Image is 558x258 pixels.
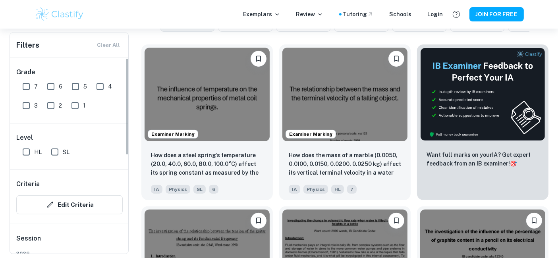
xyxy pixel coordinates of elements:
[16,195,123,214] button: Edit Criteria
[286,131,336,138] span: Examiner Marking
[59,101,62,110] span: 2
[450,8,463,21] button: Help and Feedback
[417,44,548,200] a: ThumbnailWant full marks on yourIA? Get expert feedback from an IB examiner!
[16,40,39,51] h6: Filters
[16,67,123,77] h6: Grade
[243,10,280,19] p: Exemplars
[343,10,374,19] a: Tutoring
[251,213,266,229] button: Please log in to bookmark exemplars
[209,185,218,194] span: 6
[16,234,123,250] h6: Session
[282,48,407,141] img: Physics IA example thumbnail: How does the mass of a marble (0.0050, 0
[526,213,542,229] button: Please log in to bookmark exemplars
[35,6,85,22] img: Clastify logo
[34,82,38,91] span: 7
[148,131,198,138] span: Examiner Marking
[145,48,270,141] img: Physics IA example thumbnail: How does a steel spring’s temperature (2
[34,148,42,156] span: HL
[166,185,190,194] span: Physics
[16,250,123,257] span: 2026
[151,151,263,178] p: How does a steel spring’s temperature (20.0, 40.0, 60.0, 80.0, 100.0°C) affect its spring constan...
[289,151,401,178] p: How does the mass of a marble (0.0050, 0.0100, 0.0150, 0.0200, 0.0250 kg) affect its vertical ter...
[63,148,70,156] span: SL
[251,51,266,67] button: Please log in to bookmark exemplars
[141,44,273,200] a: Examiner MarkingPlease log in to bookmark exemplarsHow does a steel spring’s temperature (20.0, 4...
[279,44,411,200] a: Examiner MarkingPlease log in to bookmark exemplarsHow does the mass of a marble (0.0050, 0.0100,...
[331,185,344,194] span: HL
[83,101,85,110] span: 1
[16,133,123,142] h6: Level
[296,10,323,19] p: Review
[469,7,524,21] button: JOIN FOR FREE
[388,213,404,229] button: Please log in to bookmark exemplars
[347,185,357,194] span: 7
[151,185,162,194] span: IA
[303,185,328,194] span: Physics
[108,82,112,91] span: 4
[16,179,40,189] h6: Criteria
[59,82,62,91] span: 6
[34,101,38,110] span: 3
[388,51,404,67] button: Please log in to bookmark exemplars
[289,185,300,194] span: IA
[427,150,539,168] p: Want full marks on your IA ? Get expert feedback from an IB examiner!
[193,185,206,194] span: SL
[428,10,443,19] a: Login
[510,160,517,167] span: 🎯
[83,82,87,91] span: 5
[420,48,545,141] img: Thumbnail
[390,10,412,19] a: Schools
